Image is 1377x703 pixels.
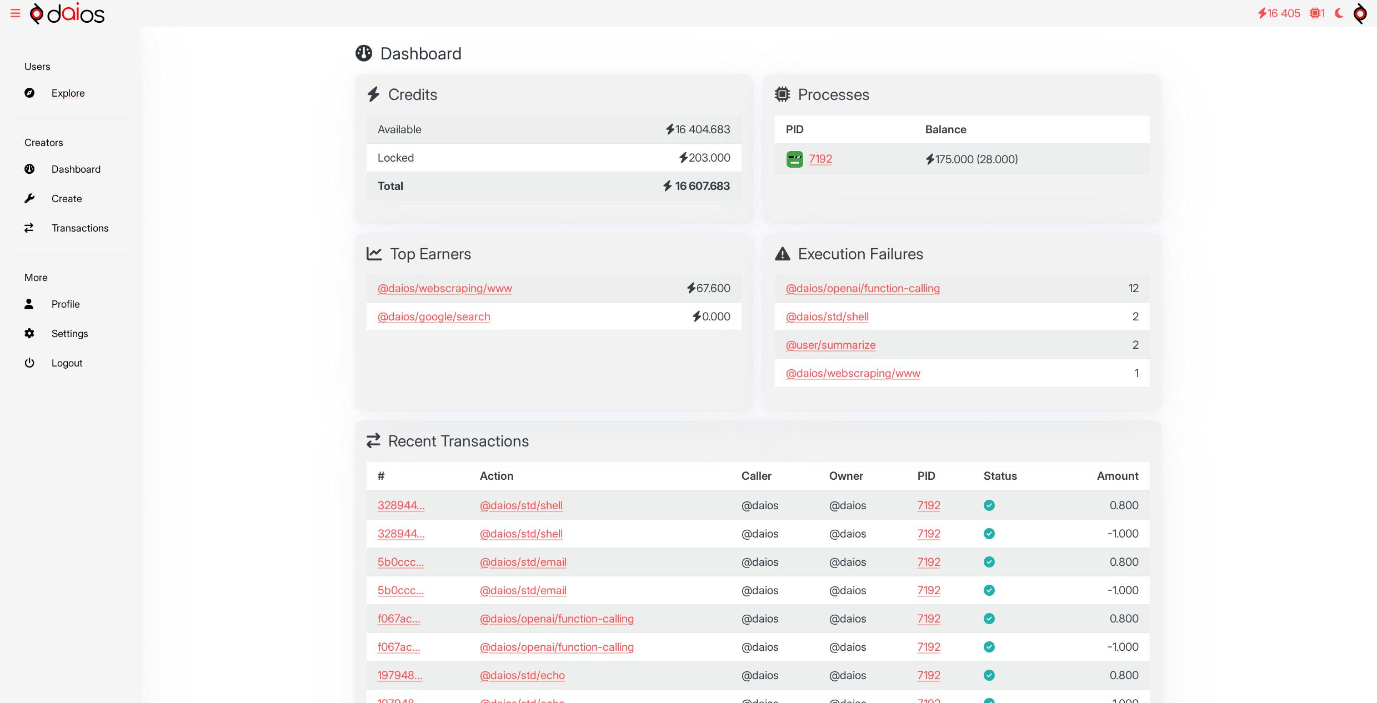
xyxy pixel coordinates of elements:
td: @daios [818,604,906,632]
img: symbol.svg [1354,2,1367,24]
td: @daios [730,604,818,632]
td: 0.800 [1055,661,1149,689]
td: 1 [1091,359,1149,388]
td: 16 404.683 [525,116,741,144]
a: 7192 [918,555,940,569]
td: @daios [818,632,906,661]
td: @daios [730,490,818,519]
a: 7192 [918,499,940,512]
a: Transactions [11,216,128,240]
a: @daios/std/shell [786,310,869,323]
td: 67.600 [630,274,741,303]
td: Locked [367,143,525,172]
h2: Execution Failures [775,245,1150,264]
a: Profile [11,292,128,316]
a: @daios/openai/function-calling [786,282,940,295]
td: @daios [730,576,818,604]
a: Settings [11,322,128,345]
h2: Recent Transactions [367,432,1150,451]
th: Owner [818,462,906,491]
a: @daios/openai/function-calling [480,640,634,654]
th: Amount [1055,462,1149,491]
a: @daios/std/echo [480,669,565,682]
th: PID [775,116,915,144]
th: # [367,462,469,491]
td: 12 [1091,274,1149,303]
h2: Top Earners [367,245,742,264]
a: @daios/std/shell [480,527,563,540]
td: 0.000 [630,303,741,331]
td: @daios [730,548,818,576]
td: 2 [1091,331,1149,359]
span: 1 [1321,7,1325,20]
a: f067ac... [378,640,420,654]
a: @daios/std/shell [480,499,563,512]
td: -1.000 [1055,519,1149,548]
td: 2 [1091,303,1149,331]
strong: 16 607.683 [675,179,730,193]
a: 7192 [918,584,940,597]
td: @daios [818,519,906,548]
td: 0.800 [1055,548,1149,576]
a: @daios/std/email [480,555,567,569]
th: Balance [914,116,1149,144]
a: 5b0ccc... [378,584,424,597]
strong: Total [378,179,403,193]
h1: Dashboard [355,43,1161,63]
a: 7192 [918,612,940,625]
td: 203.000 [525,143,741,172]
a: 16 405 [1252,2,1306,24]
a: 5b0ccc... [378,555,424,569]
a: f067ac... [378,612,420,625]
td: -1.000 [1055,576,1149,604]
p: Users [11,54,128,78]
td: 0.800 [1055,604,1149,632]
a: Logout [11,351,128,375]
a: 328944... [378,527,425,540]
a: 7192 [918,527,940,540]
td: @daios [730,632,818,661]
th: Status [973,462,1055,491]
a: 1 [1304,2,1330,24]
img: Process Icon [786,150,804,168]
a: 7192 [786,152,832,165]
a: @daios/openai/function-calling [480,612,634,625]
td: @daios [730,519,818,548]
td: @daios [818,490,906,519]
th: Action [469,462,730,491]
td: @daios [730,661,818,689]
p: More [11,265,128,289]
td: 0.800 [1055,490,1149,519]
p: Creators [11,130,128,154]
h2: Processes [775,86,1150,104]
td: @daios [818,548,906,576]
span: 16 405 [1268,7,1301,20]
a: 328944... [378,499,425,512]
h2: Credits [367,86,742,104]
a: Explore [11,81,128,105]
th: PID [907,462,973,491]
th: Caller [730,462,818,491]
a: @daios/webscraping/www [786,366,920,380]
a: Dashboard [11,157,128,181]
a: Create [11,187,128,210]
img: logo-h.svg [30,2,104,24]
td: Available [367,116,525,144]
a: @daios/std/email [480,584,567,597]
td: 175.000 (28.000) [914,144,1149,174]
td: @daios [818,661,906,689]
a: 7192 [918,640,940,654]
a: @daios/webscraping/www [378,282,512,295]
td: -1.000 [1055,632,1149,661]
td: @daios [818,576,906,604]
a: @daios/google/search [378,310,490,323]
a: 7192 [918,669,940,682]
a: @user/summarize [786,338,876,351]
a: 197948... [378,669,423,682]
